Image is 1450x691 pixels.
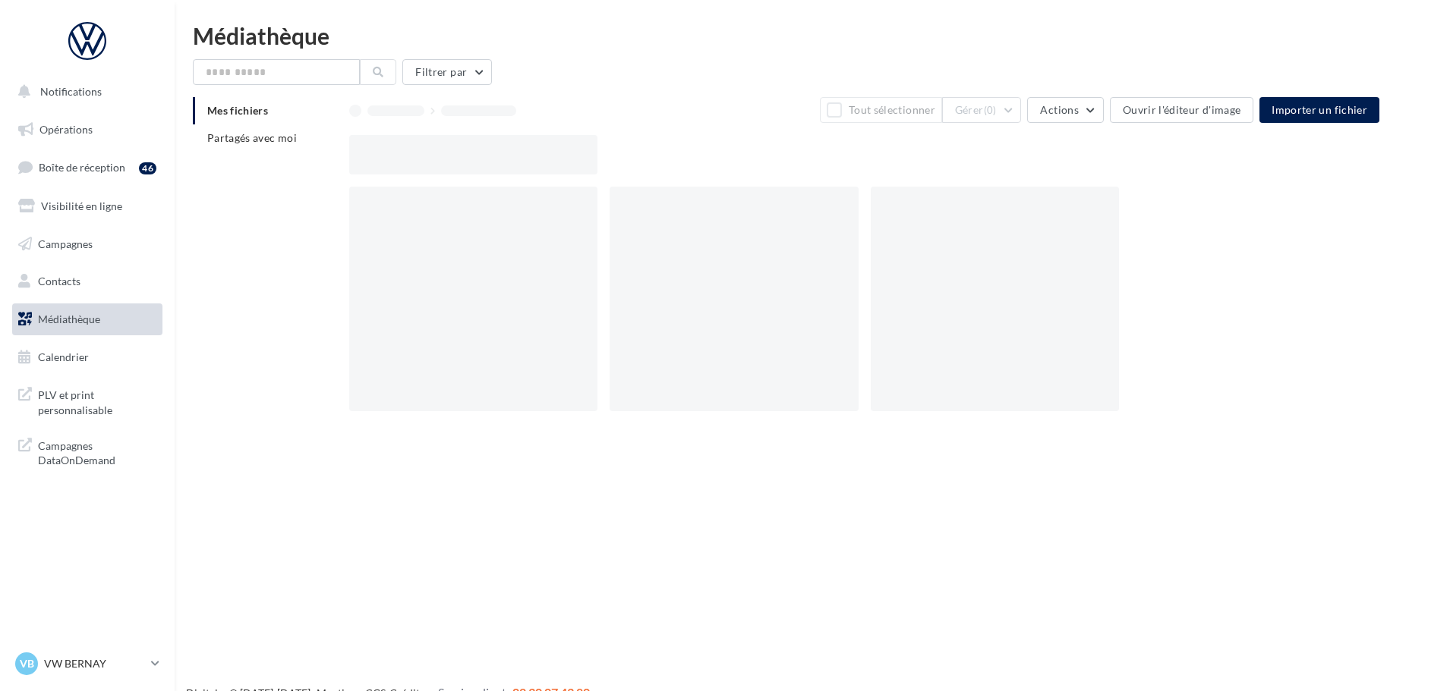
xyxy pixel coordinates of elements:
span: Opérations [39,123,93,136]
button: Importer un fichier [1259,97,1379,123]
span: Contacts [38,275,80,287]
button: Filtrer par [402,59,492,85]
div: 46 [139,162,156,174]
p: VW BERNAY [44,656,145,671]
span: Boîte de réception [39,161,125,174]
div: Médiathèque [193,24,1432,47]
span: Importer un fichier [1272,103,1367,116]
span: Campagnes DataOnDemand [38,435,156,468]
span: Visibilité en ligne [41,199,122,212]
button: Notifications [9,76,159,108]
span: Mes fichiers [207,104,268,117]
a: Médiathèque [9,303,165,335]
span: Campagnes [38,237,93,250]
button: Ouvrir l'éditeur d'image [1110,97,1253,123]
a: Campagnes [9,228,165,260]
span: PLV et print personnalisable [38,385,156,417]
span: VB [20,656,34,671]
button: Actions [1027,97,1103,123]
span: Partagés avec moi [207,131,297,144]
span: Médiathèque [38,313,100,325]
a: Campagnes DataOnDemand [9,429,165,474]
a: Opérations [9,114,165,146]
a: Visibilité en ligne [9,190,165,222]
span: Notifications [40,85,102,98]
span: Actions [1040,103,1078,116]
span: Calendrier [38,350,89,363]
a: PLV et print personnalisable [9,378,165,423]
a: Boîte de réception46 [9,151,165,184]
button: Tout sélectionner [820,97,941,123]
span: (0) [984,104,997,116]
a: VB VW BERNAY [12,649,162,678]
a: Calendrier [9,341,165,373]
button: Gérer(0) [942,97,1022,123]
a: Contacts [9,265,165,297]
